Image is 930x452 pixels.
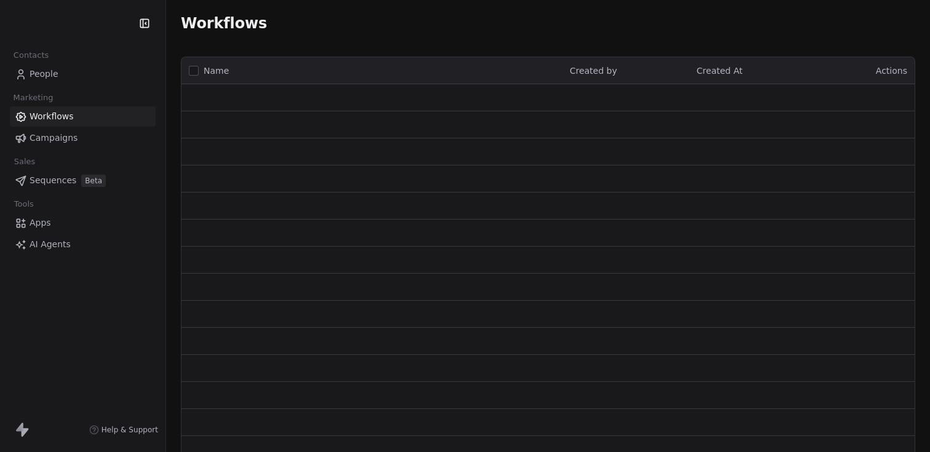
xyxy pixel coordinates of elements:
a: SequencesBeta [10,170,156,191]
span: Tools [9,195,39,213]
span: People [30,68,58,81]
span: Name [204,65,229,77]
span: Beta [81,175,106,187]
span: Marketing [8,89,58,107]
a: Campaigns [10,128,156,148]
span: Created At [697,66,743,76]
span: Contacts [8,46,54,65]
span: Actions [876,66,907,76]
span: Campaigns [30,132,77,145]
span: Help & Support [101,425,158,435]
span: Sales [9,153,41,171]
a: AI Agents [10,234,156,255]
a: People [10,64,156,84]
span: Apps [30,216,51,229]
span: AI Agents [30,238,71,251]
span: Workflows [181,15,267,32]
span: Created by [570,66,617,76]
span: Workflows [30,110,74,123]
a: Apps [10,213,156,233]
a: Help & Support [89,425,158,435]
span: Sequences [30,174,76,187]
a: Workflows [10,106,156,127]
